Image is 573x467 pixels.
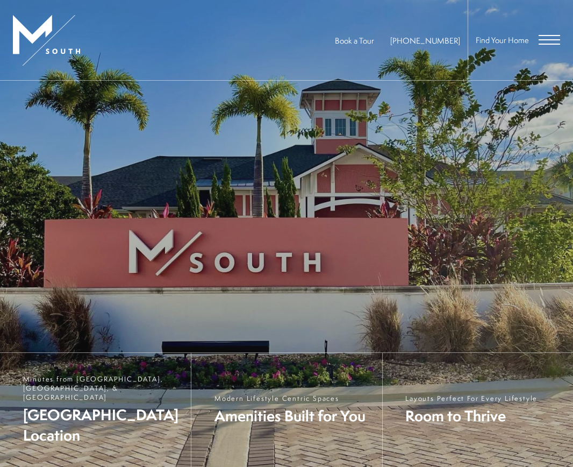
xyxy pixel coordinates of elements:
[335,35,374,46] a: Book a Tour
[476,34,529,46] a: Find Your Home
[23,405,181,445] span: [GEOGRAPHIC_DATA] Location
[539,35,560,45] button: Open Menu
[13,15,80,66] img: MSouth
[390,35,460,46] a: Call Us at 813-570-8014
[390,35,460,46] span: [PHONE_NUMBER]
[23,374,181,402] span: Minutes from [GEOGRAPHIC_DATA], [GEOGRAPHIC_DATA], & [GEOGRAPHIC_DATA]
